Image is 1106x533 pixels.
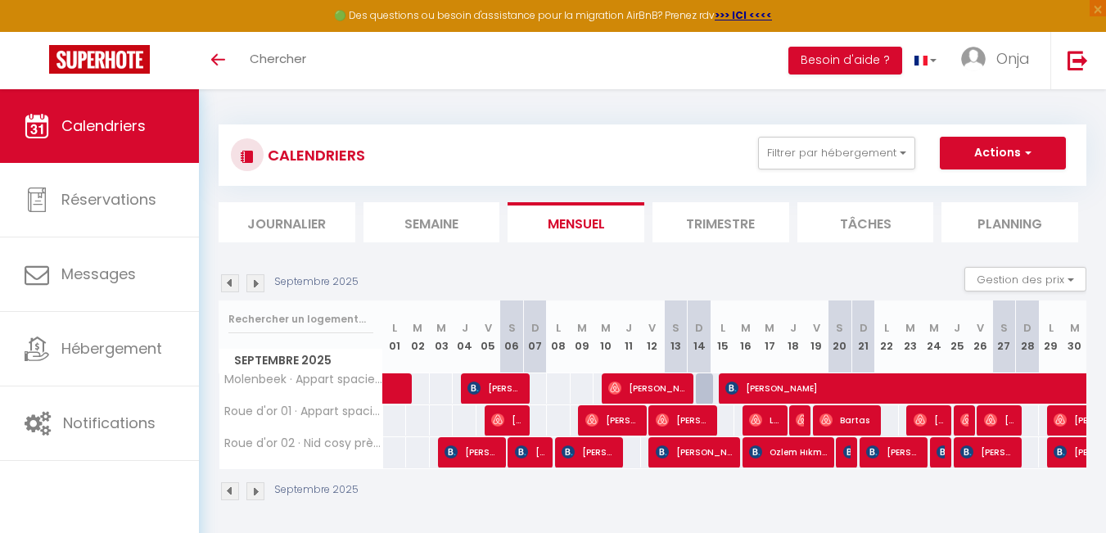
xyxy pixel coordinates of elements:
[940,137,1066,169] button: Actions
[1068,50,1088,70] img: logout
[922,300,946,373] th: 24
[508,320,516,336] abbr: S
[453,300,476,373] th: 04
[905,320,915,336] abbr: M
[219,349,382,373] span: Septembre 2025
[392,320,397,336] abbr: L
[556,320,561,336] abbr: L
[929,320,939,336] abbr: M
[741,320,751,336] abbr: M
[222,405,386,418] span: Roue d'or 01 · Appart spacieux Centre [GEOGRAPHIC_DATA] - 4 Pers
[547,300,571,373] th: 08
[485,320,492,336] abbr: V
[664,300,688,373] th: 13
[720,320,725,336] abbr: L
[695,320,703,336] abbr: D
[937,436,945,468] span: [PERSON_NAME]
[274,482,359,498] p: Septembre 2025
[652,202,789,242] li: Trimestre
[61,338,162,359] span: Hébergement
[765,320,774,336] abbr: M
[758,137,915,169] button: Filtrer par hébergement
[237,32,318,89] a: Chercher
[992,300,1016,373] th: 27
[1023,320,1032,336] abbr: D
[476,300,500,373] th: 05
[515,436,547,468] span: [PERSON_NAME]
[61,189,156,210] span: Réservations
[836,320,843,336] abbr: S
[914,404,946,436] span: [PERSON_NAME]
[711,300,734,373] th: 15
[790,320,797,336] abbr: J
[1070,320,1080,336] abbr: M
[758,300,782,373] th: 17
[1049,320,1054,336] abbr: L
[617,300,641,373] th: 11
[788,47,902,75] button: Besoin d'aide ?
[749,436,828,468] span: Ozlem Hıkmetoglu
[625,320,632,336] abbr: J
[656,404,711,436] span: [PERSON_NAME]
[866,436,922,468] span: [PERSON_NAME] [PERSON_NAME]
[964,267,1086,291] button: Gestion des prix
[672,320,679,336] abbr: S
[436,320,446,336] abbr: M
[884,320,889,336] abbr: L
[363,202,500,242] li: Semaine
[562,436,617,468] span: [PERSON_NAME]
[61,115,146,136] span: Calendriers
[383,300,407,373] th: 01
[601,320,611,336] abbr: M
[851,300,875,373] th: 21
[49,45,150,74] img: Super Booking
[491,404,523,436] span: [PERSON_NAME]
[843,436,851,468] span: [PERSON_NAME]
[828,300,852,373] th: 20
[984,404,1016,436] span: [PERSON_NAME]
[228,305,373,334] input: Rechercher un logement...
[734,300,758,373] th: 16
[969,300,993,373] th: 26
[608,373,688,404] span: [PERSON_NAME]
[500,300,524,373] th: 06
[715,8,772,22] a: >>> ICI <<<<
[585,404,641,436] span: [PERSON_NAME]
[222,373,386,386] span: Molenbeek · Appart spacieux Tout confort - 5 Pers
[571,300,594,373] th: 09
[875,300,899,373] th: 22
[960,404,968,436] span: [PERSON_NAME]
[805,300,828,373] th: 19
[648,320,656,336] abbr: V
[523,300,547,373] th: 07
[977,320,984,336] abbr: V
[781,300,805,373] th: 18
[641,300,665,373] th: 12
[749,404,781,436] span: Lalithasudha [PERSON_NAME]
[941,202,1078,242] li: Planning
[961,47,986,71] img: ...
[960,436,1016,468] span: [PERSON_NAME]
[996,48,1030,69] span: Onja
[222,437,386,449] span: Roue d'or 02 · Nid cosy près de la [GEOGRAPHIC_DATA]
[274,274,359,290] p: Septembre 2025
[796,404,804,436] span: A Capacitación
[61,264,136,284] span: Messages
[1000,320,1008,336] abbr: S
[819,404,875,436] span: Bartas
[594,300,617,373] th: 10
[264,137,365,174] h3: CALENDRIERS
[899,300,923,373] th: 23
[1016,300,1040,373] th: 28
[531,320,539,336] abbr: D
[688,300,711,373] th: 14
[430,300,454,373] th: 03
[508,202,644,242] li: Mensuel
[467,373,523,404] span: [PERSON_NAME]
[462,320,468,336] abbr: J
[63,413,156,433] span: Notifications
[656,436,735,468] span: [PERSON_NAME] Petite
[406,300,430,373] th: 02
[946,300,969,373] th: 25
[860,320,868,336] abbr: D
